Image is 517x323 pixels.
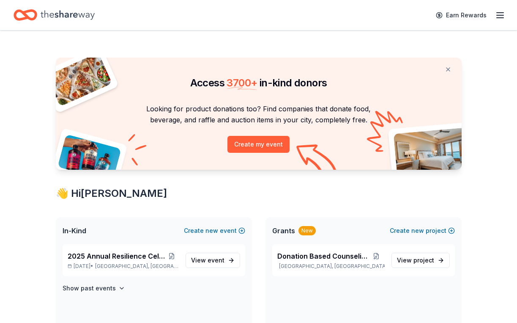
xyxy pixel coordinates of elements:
[68,263,179,270] p: [DATE] •
[411,226,424,236] span: new
[227,77,257,89] span: 3700 +
[63,226,86,236] span: In-Kind
[14,5,95,25] a: Home
[413,257,434,264] span: project
[56,187,462,200] div: 👋 Hi [PERSON_NAME]
[272,226,295,236] span: Grants
[205,226,218,236] span: new
[298,226,316,235] div: New
[95,263,178,270] span: [GEOGRAPHIC_DATA], [GEOGRAPHIC_DATA]
[191,255,224,265] span: View
[296,144,339,176] img: Curvy arrow
[208,257,224,264] span: event
[190,77,327,89] span: Access in-kind donors
[227,136,290,153] button: Create my event
[391,253,450,268] a: View project
[68,251,165,261] span: 2025 Annual Resilience Celebration
[431,8,492,23] a: Earn Rewards
[46,52,112,107] img: Pizza
[63,283,125,293] button: Show past events
[277,263,385,270] p: [GEOGRAPHIC_DATA], [GEOGRAPHIC_DATA]
[66,103,451,126] p: Looking for product donations too? Find companies that donate food, beverage, and raffle and auct...
[184,226,245,236] button: Createnewevent
[397,255,434,265] span: View
[390,226,455,236] button: Createnewproject
[186,253,240,268] a: View event
[63,283,116,293] h4: Show past events
[277,251,368,261] span: Donation Based Counseling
